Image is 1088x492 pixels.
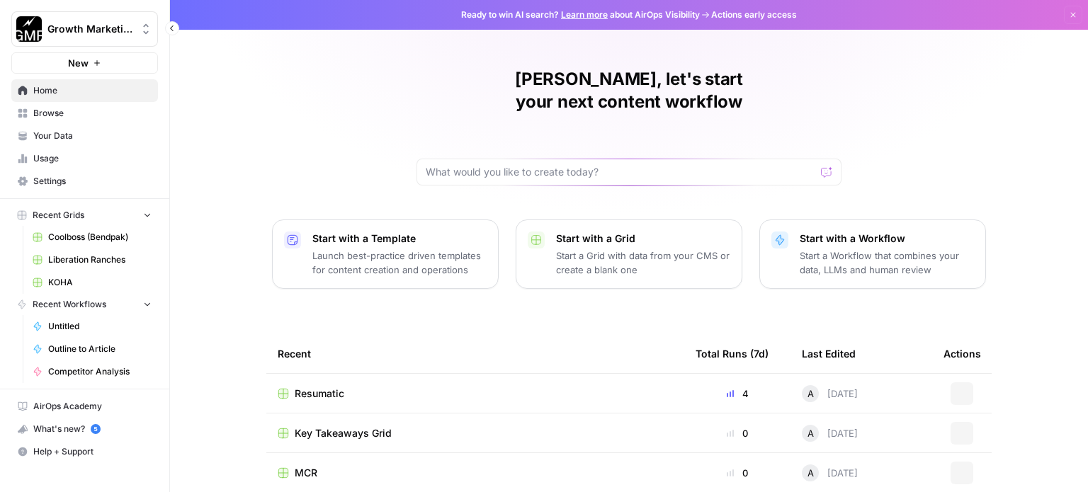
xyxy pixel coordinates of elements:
[516,219,742,289] button: Start with a GridStart a Grid with data from your CMS or create a blank one
[272,219,499,289] button: Start with a TemplateLaunch best-practice driven templates for content creation and operations
[47,22,133,36] span: Growth Marketing Pro
[556,248,730,277] p: Start a Grid with data from your CMS or create a blank one
[48,231,152,244] span: Coolboss (Bendpak)
[807,387,814,401] span: A
[802,464,858,481] div: [DATE]
[11,418,158,440] button: What's new? 5
[696,466,779,480] div: 0
[802,385,858,402] div: [DATE]
[800,231,974,246] p: Start with a Workflow
[416,68,841,113] h1: [PERSON_NAME], let's start your next content workflow
[16,16,42,42] img: Growth Marketing Pro Logo
[696,387,779,401] div: 4
[11,440,158,463] button: Help + Support
[11,102,158,125] a: Browse
[278,466,673,480] a: MCR
[943,334,981,373] div: Actions
[33,175,152,188] span: Settings
[11,125,158,147] a: Your Data
[295,466,317,480] span: MCR
[26,338,158,360] a: Outline to Article
[12,418,157,440] div: What's new?
[561,9,608,20] a: Learn more
[312,231,487,246] p: Start with a Template
[11,170,158,193] a: Settings
[26,226,158,248] a: Coolboss (Bendpak)
[807,426,814,440] span: A
[91,424,101,434] a: 5
[33,298,106,311] span: Recent Workflows
[800,248,974,277] p: Start a Workflow that combines your data, LLMs and human review
[278,334,673,373] div: Recent
[11,79,158,102] a: Home
[802,425,858,442] div: [DATE]
[33,107,152,120] span: Browse
[93,425,97,433] text: 5
[48,253,152,266] span: Liberation Ranches
[26,360,158,383] a: Competitor Analysis
[68,56,89,70] span: New
[696,426,779,440] div: 0
[461,8,700,21] span: Ready to win AI search? about AirOps Visibility
[759,219,986,289] button: Start with a WorkflowStart a Workflow that combines your data, LLMs and human review
[807,466,814,480] span: A
[11,205,158,226] button: Recent Grids
[33,445,152,458] span: Help + Support
[33,152,152,165] span: Usage
[11,52,158,74] button: New
[48,365,152,378] span: Competitor Analysis
[556,231,730,246] p: Start with a Grid
[426,165,815,179] input: What would you like to create today?
[696,334,769,373] div: Total Runs (7d)
[26,248,158,271] a: Liberation Ranches
[802,334,856,373] div: Last Edited
[33,84,152,97] span: Home
[48,343,152,355] span: Outline to Article
[295,426,392,440] span: Key Takeaways Grid
[278,426,673,440] a: Key Takeaways Grid
[48,276,152,289] span: KOHA
[11,147,158,170] a: Usage
[33,400,152,413] span: AirOps Academy
[312,248,487,277] p: Launch best-practice driven templates for content creation and operations
[33,209,84,222] span: Recent Grids
[26,271,158,294] a: KOHA
[295,387,344,401] span: Resumatic
[11,395,158,418] a: AirOps Academy
[48,320,152,333] span: Untitled
[278,387,673,401] a: Resumatic
[33,130,152,142] span: Your Data
[711,8,797,21] span: Actions early access
[26,315,158,338] a: Untitled
[11,11,158,47] button: Workspace: Growth Marketing Pro
[11,294,158,315] button: Recent Workflows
